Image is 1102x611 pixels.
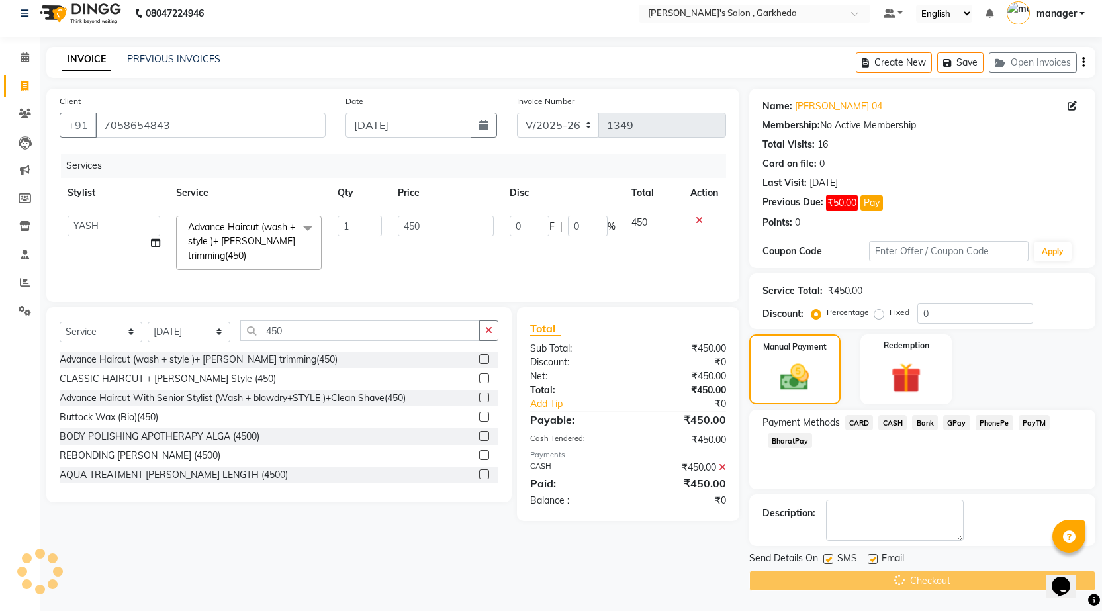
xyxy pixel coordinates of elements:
[826,195,858,211] span: ₹50.00
[549,220,555,234] span: F
[943,415,970,430] span: GPay
[795,216,800,230] div: 0
[762,118,820,132] div: Membership:
[628,412,736,428] div: ₹450.00
[856,52,932,73] button: Create New
[989,52,1077,73] button: Open Invoices
[60,353,338,367] div: Advance Haircut (wash + style )+ [PERSON_NAME] trimming(450)
[60,95,81,107] label: Client
[762,176,807,190] div: Last Visit:
[768,433,813,448] span: BharatPay
[520,342,628,355] div: Sub Total:
[62,48,111,71] a: INVOICE
[762,307,804,321] div: Discount:
[628,383,736,397] div: ₹450.00
[882,359,931,397] img: _gift.svg
[608,220,616,234] span: %
[520,369,628,383] div: Net:
[884,340,929,352] label: Redemption
[246,250,252,261] a: x
[240,320,480,341] input: Search or Scan
[628,433,736,447] div: ₹450.00
[860,195,883,211] button: Pay
[762,138,815,152] div: Total Visits:
[60,113,97,138] button: +91
[628,475,736,491] div: ₹450.00
[817,138,828,152] div: 16
[1034,242,1072,261] button: Apply
[520,355,628,369] div: Discount:
[762,506,815,520] div: Description:
[837,551,857,568] span: SMS
[682,178,726,208] th: Action
[1019,415,1050,430] span: PayTM
[878,415,907,430] span: CASH
[890,306,909,318] label: Fixed
[1007,1,1030,24] img: manager
[390,178,502,208] th: Price
[628,461,736,475] div: ₹450.00
[809,176,838,190] div: [DATE]
[976,415,1013,430] span: PhonePe
[646,397,736,411] div: ₹0
[95,113,326,138] input: Search by Name/Mobile/Email/Code
[628,342,736,355] div: ₹450.00
[749,551,818,568] span: Send Details On
[762,244,869,258] div: Coupon Code
[762,216,792,230] div: Points:
[60,468,288,482] div: AQUA TREATMENT [PERSON_NAME] LENGTH (4500)
[330,178,390,208] th: Qty
[827,306,869,318] label: Percentage
[937,52,984,73] button: Save
[628,355,736,369] div: ₹0
[631,216,647,228] span: 450
[628,494,736,508] div: ₹0
[560,220,563,234] span: |
[828,284,862,298] div: ₹450.00
[762,195,823,211] div: Previous Due:
[819,157,825,171] div: 0
[628,369,736,383] div: ₹450.00
[127,53,220,65] a: PREVIOUS INVOICES
[762,416,840,430] span: Payment Methods
[869,241,1029,261] input: Enter Offer / Coupon Code
[517,95,574,107] label: Invoice Number
[1046,558,1089,598] iframe: chat widget
[845,415,874,430] span: CARD
[60,391,406,405] div: Advance Haircut With Senior Stylist (Wash + blowdry+STYLE )+Clean Shave(450)
[345,95,363,107] label: Date
[882,551,904,568] span: Email
[60,449,220,463] div: REBONDING [PERSON_NAME] (4500)
[188,221,295,261] span: Advance Haircut (wash + style )+ [PERSON_NAME] trimming(450)
[520,475,628,491] div: Paid:
[623,178,682,208] th: Total
[520,494,628,508] div: Balance :
[530,449,726,461] div: Payments
[520,461,628,475] div: CASH
[60,178,168,208] th: Stylist
[520,397,646,411] a: Add Tip
[520,433,628,447] div: Cash Tendered:
[762,118,1082,132] div: No Active Membership
[762,99,792,113] div: Name:
[520,412,628,428] div: Payable:
[60,372,276,386] div: CLASSIC HAIRCUT + [PERSON_NAME] Style (450)
[795,99,882,113] a: [PERSON_NAME] 04
[520,383,628,397] div: Total:
[60,430,259,444] div: BODY POLISHING APOTHERAPY ALGA (4500)
[530,322,561,336] span: Total
[60,410,158,424] div: Buttock Wax (Bio)(450)
[168,178,330,208] th: Service
[763,341,827,353] label: Manual Payment
[762,284,823,298] div: Service Total:
[762,157,817,171] div: Card on file:
[771,361,818,394] img: _cash.svg
[61,154,736,178] div: Services
[502,178,623,208] th: Disc
[1036,7,1077,21] span: manager
[912,415,938,430] span: Bank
